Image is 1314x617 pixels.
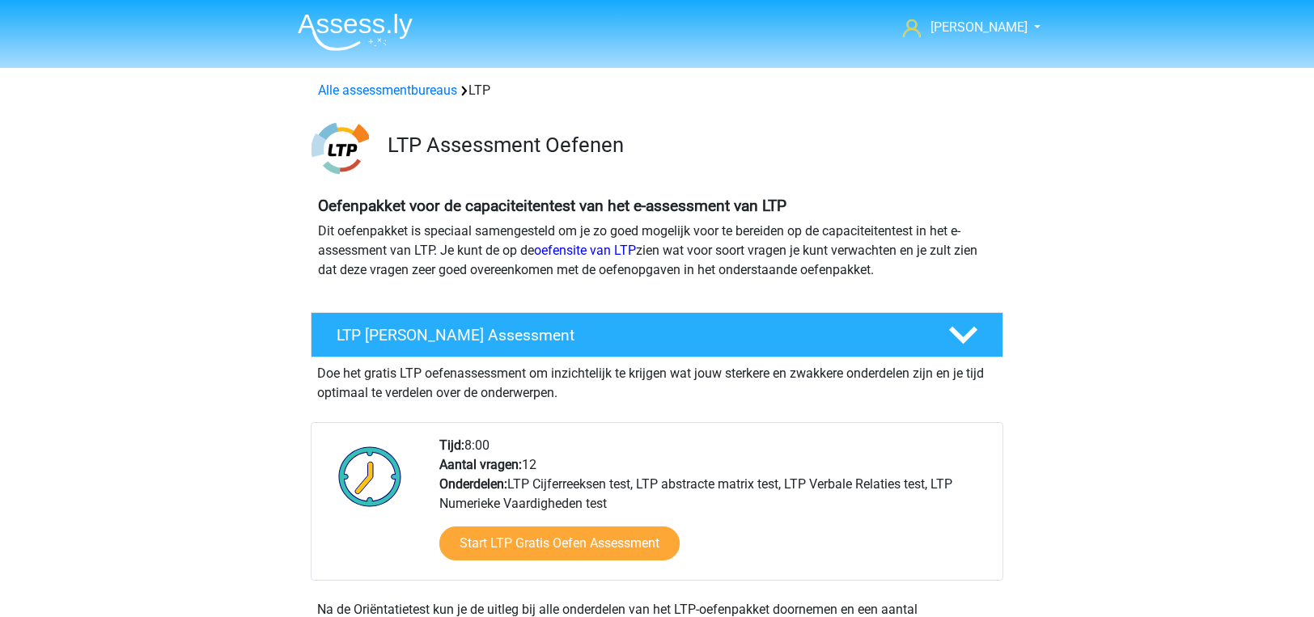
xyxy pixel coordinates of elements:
[439,437,464,453] b: Tijd:
[311,357,1003,403] div: Doe het gratis LTP oefenassessment om inzichtelijk te krijgen wat jouw sterkere en zwakkere onder...
[318,222,996,280] p: Dit oefenpakket is speciaal samengesteld om je zo goed mogelijk voor te bereiden op de capaciteit...
[312,81,1002,100] div: LTP
[329,436,411,517] img: Klok
[337,326,922,344] h4: LTP [PERSON_NAME] Assessment
[427,436,1002,580] div: 8:00 12 LTP Cijferreeksen test, LTP abstracte matrix test, LTP Verbale Relaties test, LTP Numerie...
[298,13,413,51] img: Assessly
[304,312,1010,357] a: LTP [PERSON_NAME] Assessment
[439,476,507,492] b: Onderdelen:
[312,120,369,177] img: ltp.png
[930,19,1028,35] span: [PERSON_NAME]
[318,197,786,215] b: Oefenpakket voor de capaciteitentest van het e-assessment van LTP
[439,457,522,472] b: Aantal vragen:
[388,133,990,158] h3: LTP Assessment Oefenen
[896,18,1029,37] a: [PERSON_NAME]
[439,526,680,560] a: Start LTP Gratis Oefen Assessment
[318,82,457,98] a: Alle assessmentbureaus
[534,243,636,258] a: oefensite van LTP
